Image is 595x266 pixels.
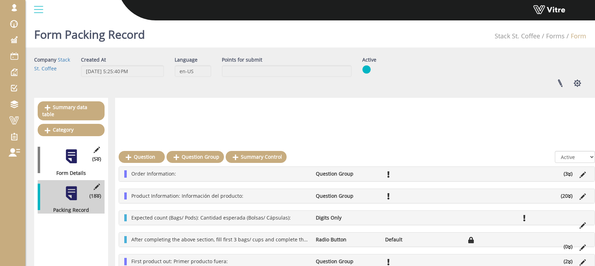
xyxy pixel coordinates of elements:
[131,192,243,199] span: Product Information: Información del producto:
[119,151,165,163] a: Question
[81,56,106,63] label: Created At
[557,192,576,199] li: (20 )
[560,170,576,177] li: (3 )
[38,101,105,120] a: Summary data table
[89,192,101,199] span: (18 )
[565,32,586,41] li: Form
[34,56,56,63] label: Company
[38,170,99,177] div: Form Details
[226,151,287,163] a: Summary Control
[382,236,451,243] li: Default
[38,124,105,136] a: Category
[495,32,540,40] a: Stack St. Coffee
[362,56,376,63] label: Active
[131,214,291,221] span: Expected count (Bags/ Pods): Cantidad esperada (Bolsas/ Cápsulas):
[38,207,99,214] div: Packing Record
[175,56,198,63] label: Language
[34,18,145,47] h1: Form Packing Record
[312,170,382,177] li: Question Group
[560,243,576,250] li: (0 )
[167,151,224,163] a: Question Group
[312,236,382,243] li: Radio Button
[312,214,382,221] li: Digits Only
[312,192,382,199] li: Question Group
[546,32,565,40] a: Forms
[92,156,101,163] span: (5 )
[131,170,176,177] span: Order Information:
[312,258,382,265] li: Question Group
[222,56,262,63] label: Points for submit
[131,258,228,265] span: First product out: Primer producto fuera:
[560,258,576,265] li: (2 )
[362,65,371,74] img: yes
